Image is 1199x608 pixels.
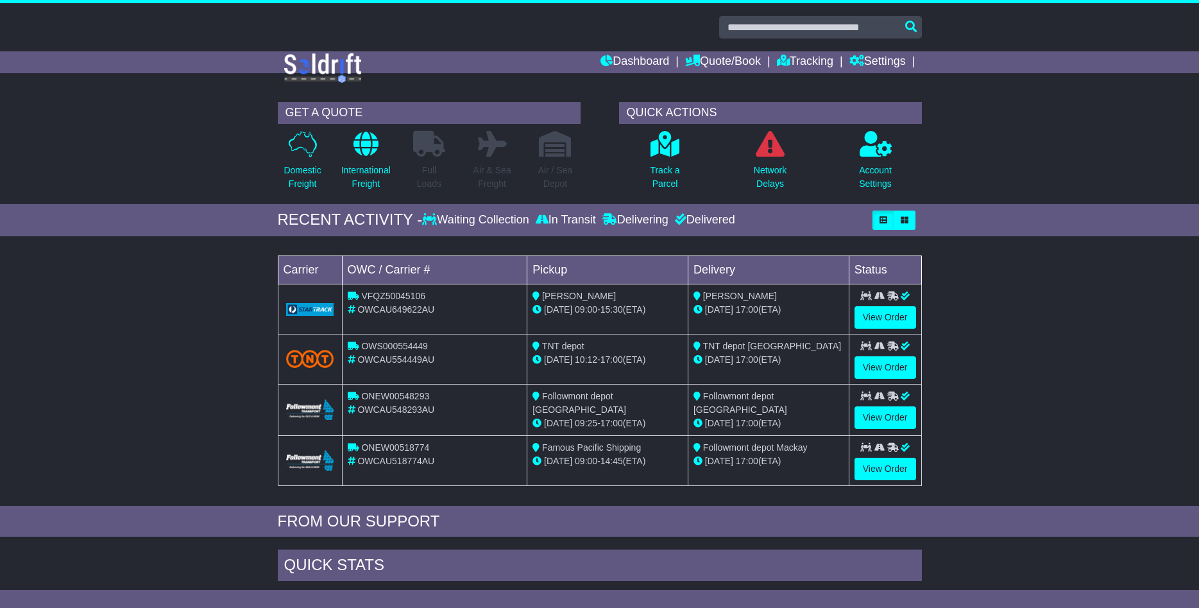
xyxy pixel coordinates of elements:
[703,442,808,453] span: Followmont depot Mackay
[286,399,334,421] img: Followmont_Transport.png
[532,213,599,227] div: In Transit
[600,354,623,365] span: 17:00
[855,458,916,480] a: View Order
[754,164,787,191] p: Network Delays
[849,256,921,284] td: Status
[685,51,761,73] a: Quote/Book
[527,256,688,284] td: Pickup
[600,51,669,73] a: Dashboard
[357,404,434,415] span: OWCAU548293AU
[777,51,833,73] a: Tracking
[575,354,597,365] span: 10:12
[736,304,758,315] span: 17:00
[855,406,916,429] a: View Order
[278,102,581,124] div: GET A QUOTE
[286,303,334,316] img: GetCarrierServiceLogo
[342,256,527,284] td: OWC / Carrier #
[357,304,434,315] span: OWCAU649622AU
[286,350,334,367] img: TNT_Domestic.png
[650,164,679,191] p: Track a Parcel
[361,291,425,301] span: VFQZ50045106
[575,304,597,315] span: 09:00
[544,418,572,428] span: [DATE]
[600,456,623,466] span: 14:45
[600,418,623,428] span: 17:00
[361,341,428,351] span: OWS000554449
[544,304,572,315] span: [DATE]
[599,213,672,227] div: Delivering
[688,256,849,284] td: Delivery
[278,211,423,229] div: RECENT ACTIVITY -
[473,164,511,191] p: Air & Sea Freight
[736,354,758,365] span: 17:00
[736,418,758,428] span: 17:00
[544,354,572,365] span: [DATE]
[672,213,735,227] div: Delivered
[361,391,429,401] span: ONEW00548293
[542,291,616,301] span: [PERSON_NAME]
[705,354,733,365] span: [DATE]
[855,356,916,379] a: View Order
[693,417,844,430] div: (ETA)
[693,303,844,317] div: (ETA)
[532,391,626,415] span: Followmont depot [GEOGRAPHIC_DATA]
[859,164,892,191] p: Account Settings
[693,455,844,468] div: (ETA)
[600,304,623,315] span: 15:30
[532,353,683,367] div: - (ETA)
[693,391,787,415] span: Followmont depot [GEOGRAPHIC_DATA]
[341,164,391,191] p: International Freight
[341,130,391,198] a: InternationalFreight
[286,450,334,471] img: Followmont_Transport.png
[693,353,844,367] div: (ETA)
[575,456,597,466] span: 09:00
[532,455,683,468] div: - (ETA)
[649,130,680,198] a: Track aParcel
[357,354,434,365] span: OWCAU554449AU
[283,130,321,198] a: DomesticFreight
[542,442,641,453] span: Famous Pacific Shipping
[575,418,597,428] span: 09:25
[705,304,733,315] span: [DATE]
[538,164,573,191] p: Air / Sea Depot
[357,456,434,466] span: OWCAU518774AU
[361,442,429,453] span: ONEW00518774
[542,341,584,351] span: TNT depot
[422,213,532,227] div: Waiting Collection
[544,456,572,466] span: [DATE]
[278,550,922,584] div: Quick Stats
[703,291,777,301] span: [PERSON_NAME]
[705,456,733,466] span: [DATE]
[532,303,683,317] div: - (ETA)
[855,306,916,329] a: View Order
[278,512,922,531] div: FROM OUR SUPPORT
[705,418,733,428] span: [DATE]
[413,164,445,191] p: Full Loads
[736,456,758,466] span: 17:00
[849,51,906,73] a: Settings
[278,256,342,284] td: Carrier
[284,164,321,191] p: Domestic Freight
[703,341,842,351] span: TNT depot [GEOGRAPHIC_DATA]
[619,102,922,124] div: QUICK ACTIONS
[532,417,683,430] div: - (ETA)
[858,130,892,198] a: AccountSettings
[753,130,787,198] a: NetworkDelays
